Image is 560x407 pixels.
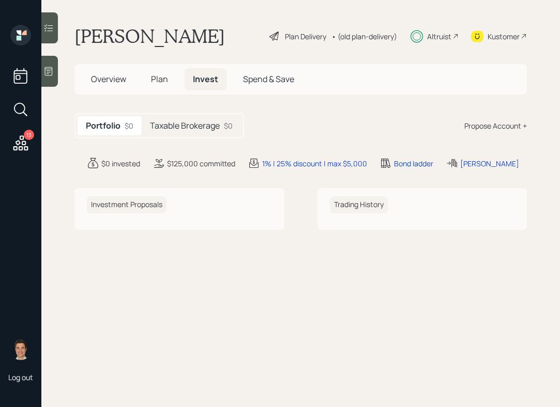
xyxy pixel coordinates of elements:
span: Invest [193,73,218,85]
div: $125,000 committed [167,158,235,169]
div: Bond ladder [394,158,433,169]
span: Spend & Save [243,73,294,85]
div: • (old plan-delivery) [331,31,397,42]
div: $0 [125,120,133,131]
div: [PERSON_NAME] [460,158,519,169]
span: Plan [151,73,168,85]
div: Kustomer [488,31,520,42]
div: 1% | 25% discount | max $5,000 [262,158,367,169]
div: Log out [8,372,33,382]
div: 13 [24,130,34,140]
h6: Investment Proposals [87,196,167,213]
div: $0 invested [101,158,140,169]
div: $0 [224,120,233,131]
img: tyler-end-headshot.png [10,339,31,360]
h5: Portfolio [86,121,120,131]
h6: Trading History [330,196,388,213]
div: Plan Delivery [285,31,326,42]
div: Propose Account + [464,120,527,131]
span: Overview [91,73,126,85]
h5: Taxable Brokerage [150,121,220,131]
h1: [PERSON_NAME] [74,25,225,48]
div: Altruist [427,31,451,42]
